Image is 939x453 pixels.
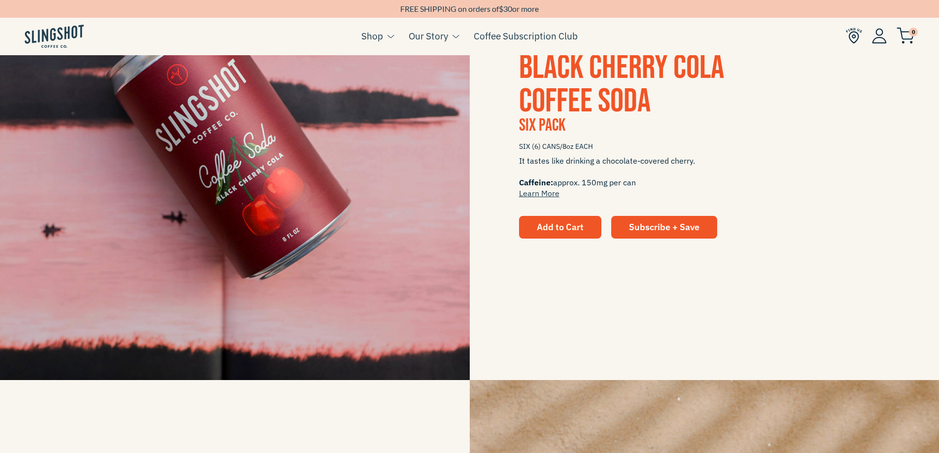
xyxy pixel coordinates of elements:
[846,28,862,44] img: Find Us
[611,216,717,239] a: Subscribe + Save
[474,29,578,43] a: Coffee Subscription Club
[409,29,448,43] a: Our Story
[519,177,553,187] span: Caffeine:
[503,4,512,13] span: 30
[519,216,601,239] button: Add to Cart
[519,138,890,155] span: SIX (6) CANS/8oz EACH
[519,155,890,199] span: It tastes like drinking a chocolate-covered cherry. approx. 150mg per can
[519,115,565,136] span: Six Pack
[897,28,914,44] img: cart
[537,221,584,233] span: Add to Cart
[361,29,383,43] a: Shop
[519,48,724,121] span: Black Cherry Cola Coffee Soda
[519,188,559,198] a: Learn More
[629,221,699,233] span: Subscribe + Save
[519,48,724,121] a: Black Cherry ColaCoffee Soda
[499,4,503,13] span: $
[897,30,914,42] a: 0
[909,28,918,36] span: 0
[872,28,887,43] img: Account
